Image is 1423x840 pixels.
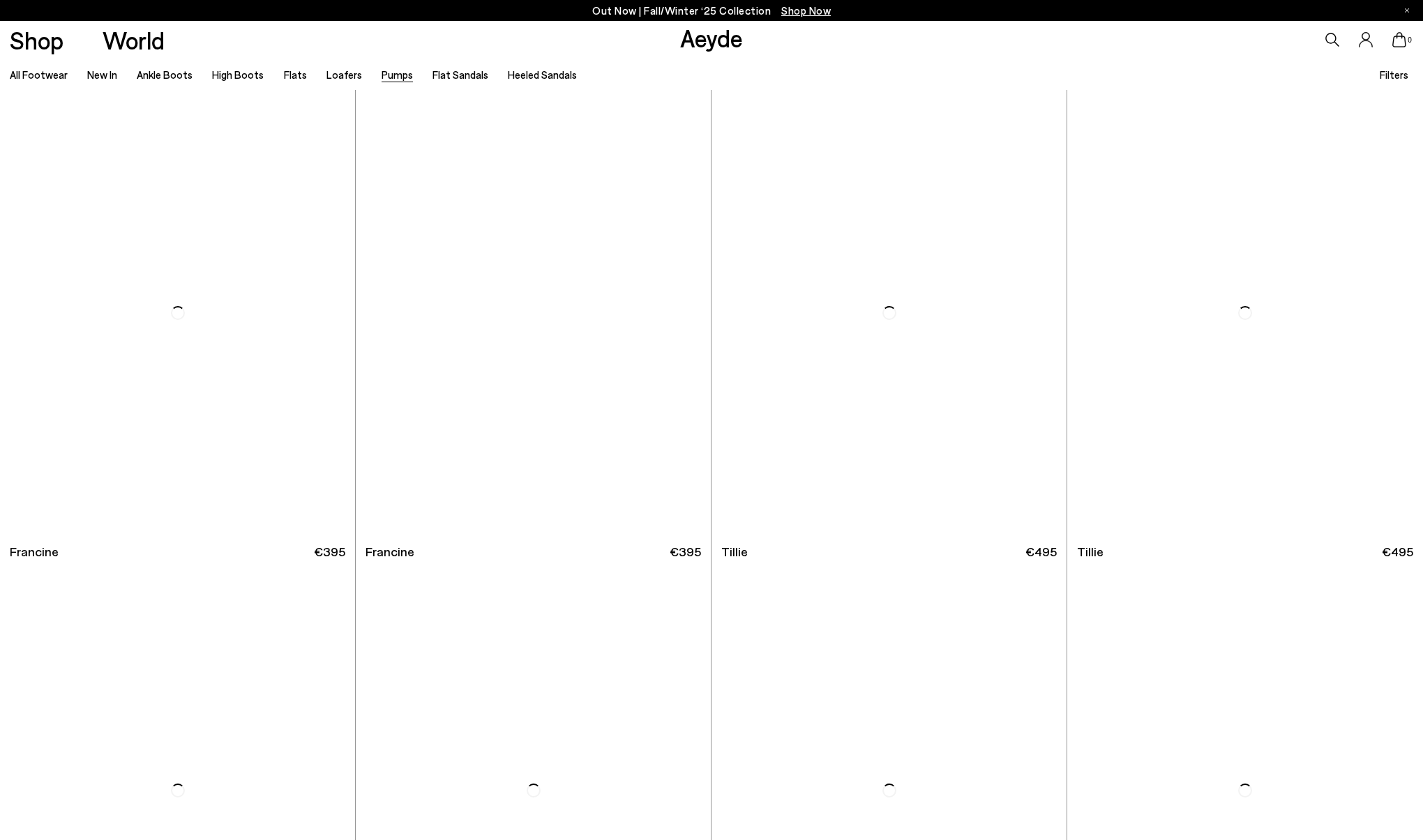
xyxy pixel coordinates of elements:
a: Heeled Sandals [508,68,577,81]
a: Aeyde [680,23,743,52]
a: Tillie €495 [1067,536,1423,567]
span: 0 [1406,36,1413,44]
span: Francine [10,543,59,560]
a: Loafers [326,68,362,81]
a: High Boots [212,68,264,81]
p: Out Now | Fall/Winter ‘25 Collection [592,2,831,20]
a: Next slide Previous slide [356,90,711,535]
a: Francine €395 [356,536,711,567]
a: Shop [10,28,63,52]
a: Flats [284,68,307,81]
a: World [103,28,165,52]
span: €495 [1382,543,1413,560]
img: Tillie Ponyhair Pumps [1067,90,1423,535]
div: 1 / 6 [356,90,711,535]
img: Tillie Ponyhair Pumps [711,90,1067,535]
a: Ankle Boots [137,68,193,81]
span: Francine [366,543,414,560]
span: Tillie [1077,543,1104,560]
span: Filters [1380,68,1408,81]
a: Pumps [382,68,413,81]
a: New In [87,68,117,81]
a: Tillie €495 [711,536,1067,567]
span: €495 [1025,543,1057,560]
a: 0 [1392,32,1406,47]
span: €395 [670,543,701,560]
a: Flat Sandals [432,68,488,81]
span: Navigate to /collections/new-in [781,4,831,17]
a: All Footwear [10,68,68,81]
span: Tillie [721,543,748,560]
img: Francine Ankle Strap Pumps [356,90,711,535]
span: €395 [314,543,345,560]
